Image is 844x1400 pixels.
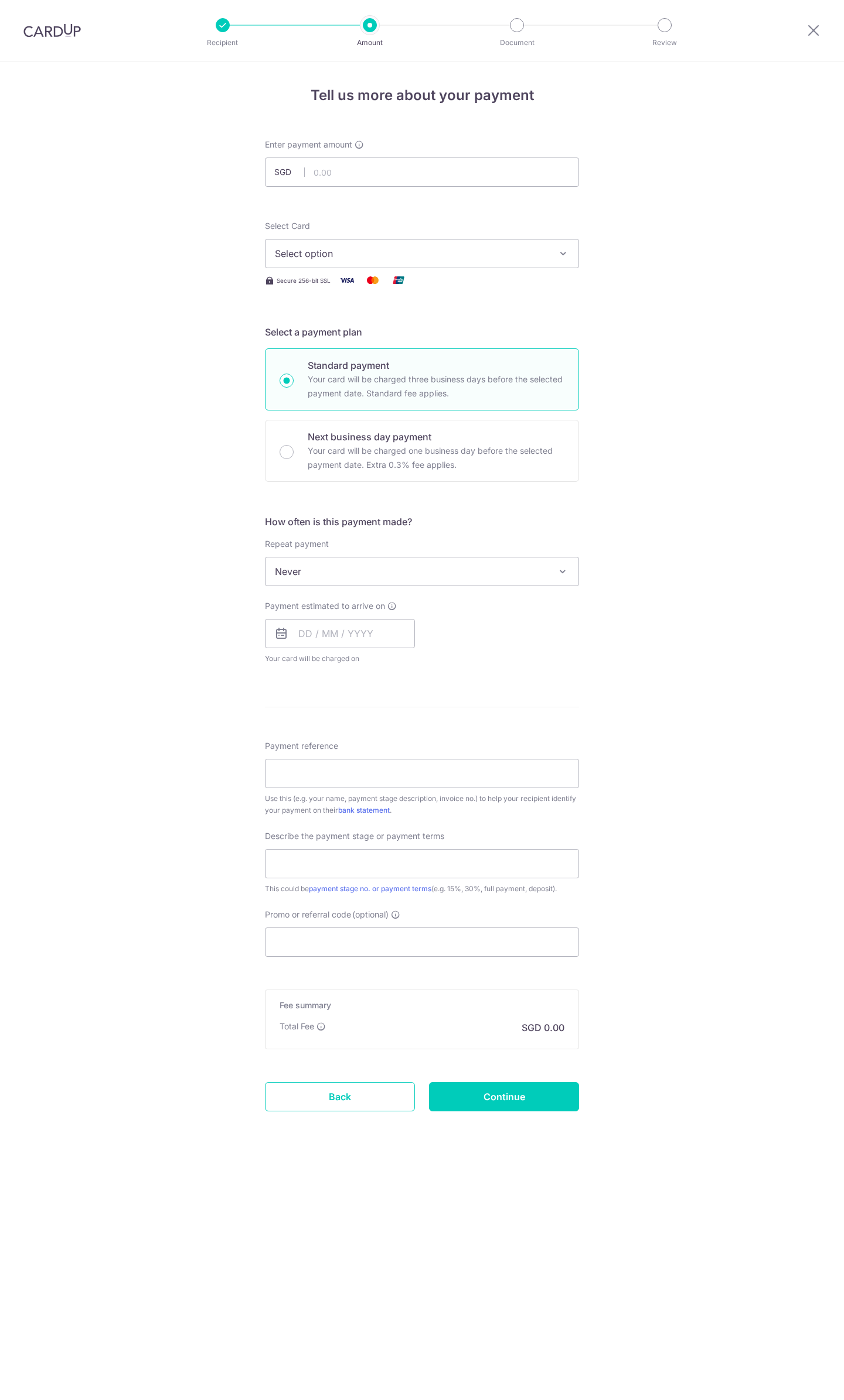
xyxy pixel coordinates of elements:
[308,372,564,401] p: Your card will be charged three business days before the selected payment date. Standard fee appl...
[621,37,708,49] p: Review
[265,1082,415,1111] a: Back
[522,1021,564,1035] p: SGD 0.00
[277,276,331,285] span: Secure 256-bit SSL
[23,23,81,37] img: CardUp
[265,909,351,920] span: Promo or referral code
[474,37,560,49] p: Document
[265,557,579,586] span: Never
[326,37,413,49] p: Amount
[265,325,579,339] h5: Select a payment plan
[429,1082,579,1111] input: Continue
[265,158,579,187] input: 0.00
[308,430,564,444] p: Next business day payment
[265,653,415,665] span: Your card will be charged on
[308,358,564,372] p: Standard payment
[769,1365,832,1394] iframe: Opens a widget where you can find more information
[352,909,389,920] span: (optional)
[265,740,338,752] span: Payment reference
[274,166,305,178] span: SGD
[265,793,579,816] div: Use this (e.g. your name, payment stage description, invoice no.) to help your recipient identify...
[338,806,390,814] a: bank statement
[308,444,564,472] p: Your card will be charged one business day before the selected payment date. Extra 0.3% fee applies.
[280,1021,314,1032] p: Total Fee
[265,600,385,612] span: Payment estimated to arrive on
[266,557,578,586] span: Never
[387,273,410,287] img: Union Pay
[265,85,579,106] h4: Tell us more about your payment
[265,221,310,231] span: translation missing: en.payables.payment_networks.credit_card.summary.labels.select_card
[265,619,415,648] input: DD / MM / YYYY
[280,999,564,1011] h5: Fee summary
[265,139,352,150] span: Enter payment amount
[275,247,548,261] span: Select option
[265,830,444,842] span: Describe the payment stage or payment terms
[309,884,431,893] a: payment stage no. or payment terms
[179,37,266,49] p: Recipient
[265,538,329,550] label: Repeat payment
[335,273,359,287] img: Visa
[265,515,579,529] h5: How often is this payment made?
[265,239,579,268] button: Select option
[361,273,384,287] img: Mastercard
[265,883,579,895] div: This could be (e.g. 15%, 30%, full payment, deposit).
